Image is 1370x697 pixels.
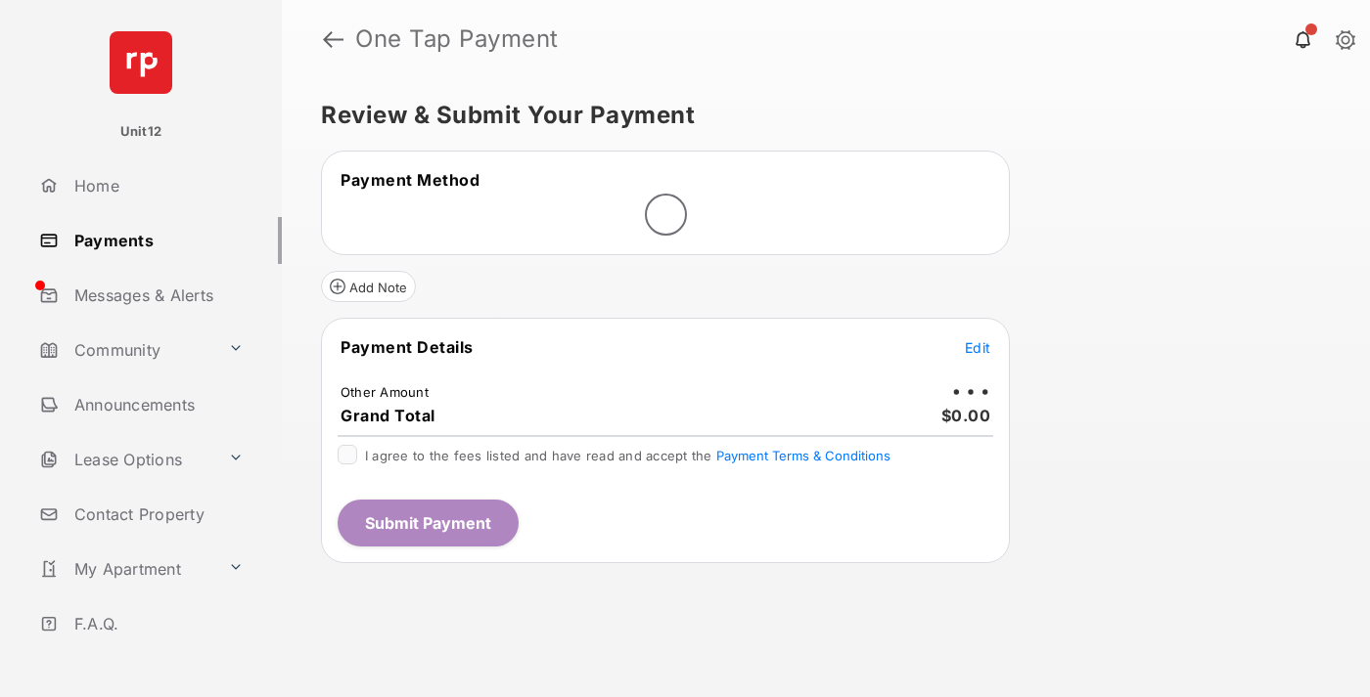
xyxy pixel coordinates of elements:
[716,448,890,463] button: I agree to the fees listed and have read and accept the
[341,406,435,425] span: Grand Total
[31,381,282,428] a: Announcements
[31,436,220,483] a: Lease Options
[31,162,282,209] a: Home
[31,217,282,264] a: Payments
[110,31,172,94] img: svg+xml;base64,PHN2ZyB4bWxucz0iaHR0cDovL3d3dy53My5vcmcvMjAwMC9zdmciIHdpZHRoPSI2NCIgaGVpZ2h0PSI2NC...
[341,170,479,190] span: Payment Method
[965,339,990,356] span: Edit
[120,122,162,142] p: Unit12
[355,27,559,51] strong: One Tap Payment
[321,104,1315,127] h5: Review & Submit Your Payment
[965,337,990,357] button: Edit
[338,500,519,546] button: Submit Payment
[31,272,282,319] a: Messages & Alerts
[31,327,220,373] a: Community
[321,271,416,302] button: Add Note
[31,491,282,538] a: Contact Property
[341,337,474,357] span: Payment Details
[31,600,282,647] a: F.A.Q.
[365,448,890,463] span: I agree to the fees listed and have read and accept the
[31,545,220,592] a: My Apartment
[941,406,991,425] span: $0.00
[340,383,430,401] td: Other Amount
